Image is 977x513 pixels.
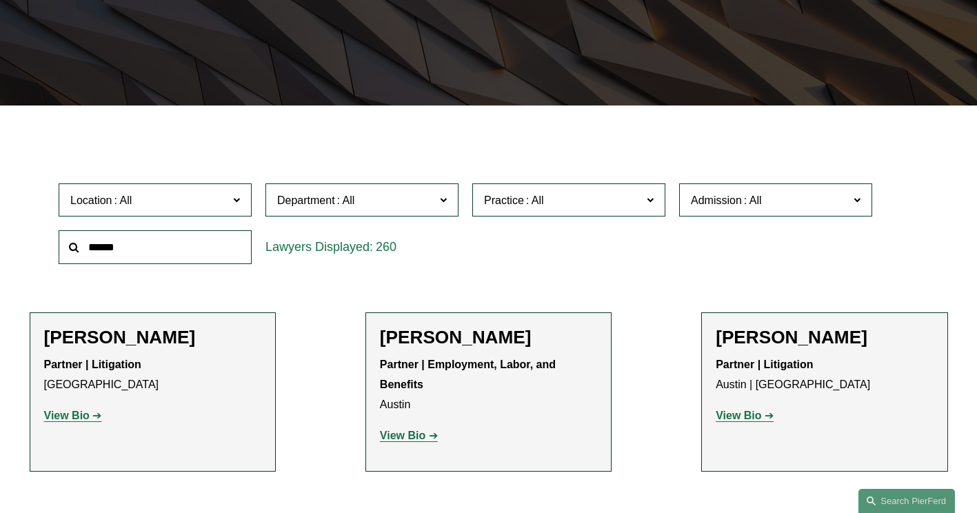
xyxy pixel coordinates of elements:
span: Admission [691,194,742,206]
strong: View Bio [44,410,90,421]
strong: View Bio [716,410,761,421]
span: 260 [376,240,396,254]
span: Practice [484,194,524,206]
a: View Bio [380,430,438,441]
p: Austin | [GEOGRAPHIC_DATA] [716,355,933,395]
strong: Partner | Litigation [44,359,141,370]
strong: Partner | Litigation [716,359,813,370]
strong: View Bio [380,430,425,441]
a: View Bio [44,410,102,421]
span: Location [70,194,112,206]
a: View Bio [716,410,774,421]
h2: [PERSON_NAME] [44,327,261,349]
h2: [PERSON_NAME] [716,327,933,349]
a: Search this site [858,489,955,513]
strong: Partner | Employment, Labor, and Benefits [380,359,559,390]
p: Austin [380,355,597,414]
p: [GEOGRAPHIC_DATA] [44,355,261,395]
h2: [PERSON_NAME] [380,327,597,349]
span: Department [277,194,335,206]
